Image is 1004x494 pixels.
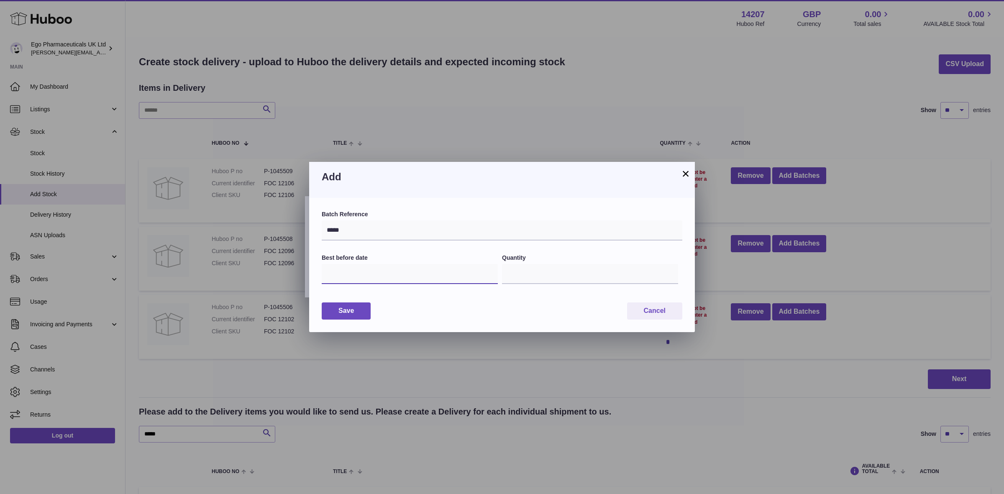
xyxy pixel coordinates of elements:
label: Best before date [322,254,498,262]
label: Quantity [502,254,678,262]
button: Save [322,302,371,320]
button: Cancel [627,302,682,320]
h3: Add [322,170,682,184]
button: × [681,169,691,179]
label: Batch Reference [322,210,682,218]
